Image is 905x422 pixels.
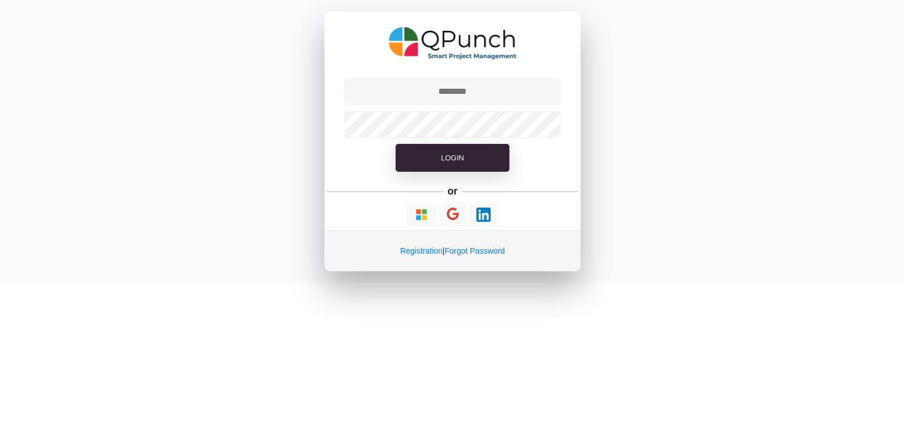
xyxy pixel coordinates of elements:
h5: or [446,183,460,199]
img: QPunch [389,23,517,64]
img: Loading... [476,208,491,222]
div: | [324,230,581,271]
span: Login [441,154,464,162]
a: Forgot Password [445,246,505,255]
button: Login [396,144,509,172]
a: Registration [400,246,443,255]
img: Loading... [414,208,429,222]
button: Continue With LinkedIn [468,204,499,226]
button: Continue With Microsoft Azure [406,204,437,226]
button: Continue With Google [439,203,467,226]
